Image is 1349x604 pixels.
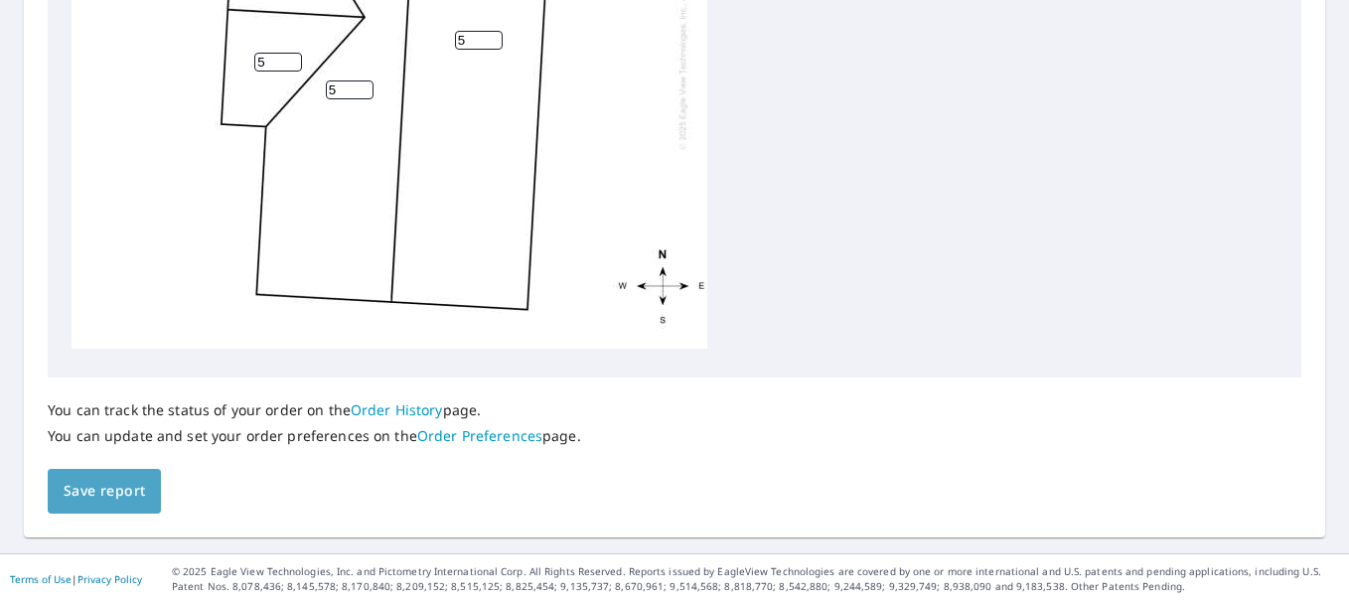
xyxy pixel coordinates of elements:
a: Terms of Use [10,572,72,586]
span: Save report [64,479,145,504]
a: Order Preferences [417,426,542,445]
p: © 2025 Eagle View Technologies, Inc. and Pictometry International Corp. All Rights Reserved. Repo... [172,564,1339,594]
p: You can update and set your order preferences on the page. [48,427,581,445]
p: | [10,573,142,585]
a: Order History [351,400,443,419]
button: Save report [48,469,161,514]
a: Privacy Policy [77,572,142,586]
p: You can track the status of your order on the page. [48,401,581,419]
